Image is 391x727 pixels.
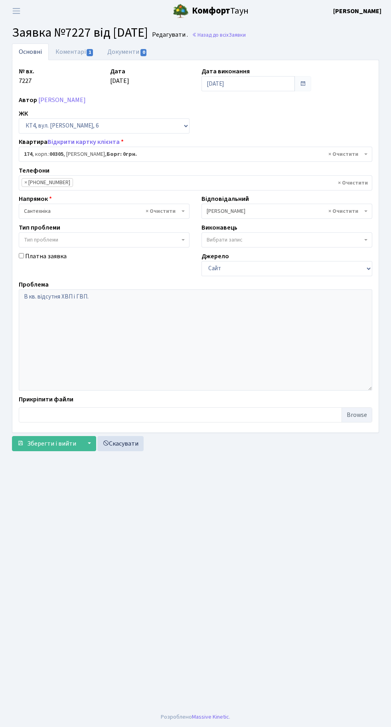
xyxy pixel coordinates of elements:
[201,223,237,232] label: Виконавець
[19,194,52,204] label: Напрямок
[19,67,34,76] label: № вх.
[24,179,27,187] span: ×
[24,207,180,215] span: Сантехніка
[19,147,372,162] span: <b>174</b>, корп.: <b>00305</b>, Шнейдеріс Олександр Леонідович, <b>Борг: 0грн.</b>
[201,204,372,219] span: Тихонов М.М.
[333,7,381,16] b: [PERSON_NAME]
[13,67,104,91] div: 7227
[22,178,73,187] li: +380506428681
[19,109,28,118] label: ЖК
[12,43,49,60] a: Основні
[24,150,362,158] span: <b>174</b>, корп.: <b>00305</b>, Шнейдеріс Олександр Леонідович, <b>Борг: 0грн.</b>
[192,713,229,721] a: Massive Kinetic
[19,137,124,147] label: Квартира
[19,289,372,391] textarea: В кв. відсутня ХВП і ГВП.
[87,49,93,56] span: 1
[110,67,125,76] label: Дата
[19,204,190,219] span: Сантехніка
[24,150,32,158] b: 174
[192,31,246,39] a: Назад до всіхЗаявки
[49,150,63,158] b: 00305
[328,207,358,215] span: Видалити всі елементи
[19,223,60,232] label: Тип проблеми
[104,67,195,91] div: [DATE]
[24,236,58,244] span: Тип проблеми
[207,207,362,215] span: Тихонов М.М.
[173,3,189,19] img: logo.png
[146,207,176,215] span: Видалити всі елементи
[192,4,230,17] b: Комфорт
[97,436,144,451] a: Скасувати
[27,439,76,448] span: Зберегти і вийти
[338,179,368,187] span: Видалити всі елементи
[201,67,250,76] label: Дата виконання
[333,6,381,16] a: [PERSON_NAME]
[6,4,26,18] button: Переключити навігацію
[192,4,249,18] span: Таун
[201,252,229,261] label: Джерело
[19,95,37,105] label: Автор
[101,43,154,60] a: Документи
[12,24,148,42] span: Заявка №7227 від [DATE]
[140,49,147,56] span: 0
[229,31,246,39] span: Заявки
[25,252,67,261] label: Платна заявка
[49,43,101,60] a: Коментарі
[19,166,49,175] label: Телефони
[47,138,120,146] a: Відкрити картку клієнта
[19,395,73,404] label: Прикріпити файли
[38,96,86,104] a: [PERSON_NAME]
[161,713,230,721] div: Розроблено .
[12,436,81,451] button: Зберегти і вийти
[19,280,49,289] label: Проблема
[107,150,137,158] b: Борг: 0грн.
[207,236,243,244] span: Вибрати запис
[201,194,249,204] label: Відповідальний
[328,150,358,158] span: Видалити всі елементи
[150,31,188,39] small: Редагувати .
